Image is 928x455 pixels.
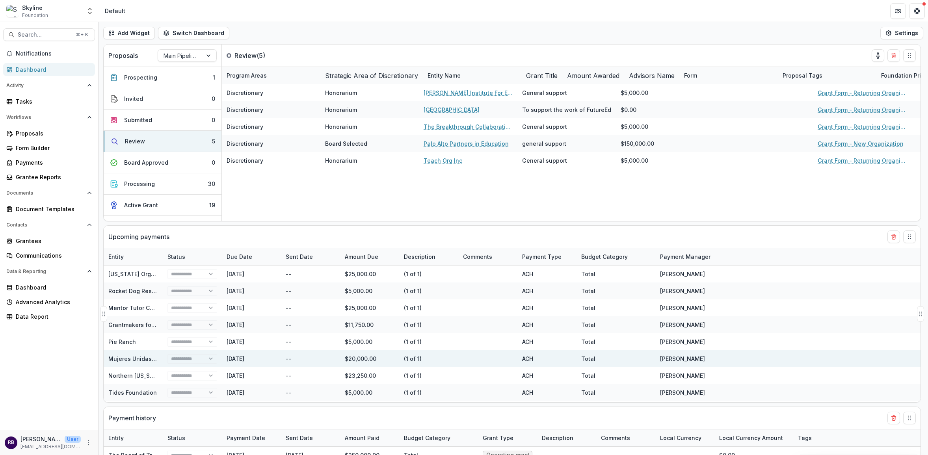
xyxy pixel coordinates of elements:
div: Due Date [222,248,281,265]
div: (1 of 1) [404,287,422,295]
div: Grant Title [521,67,562,84]
div: $23,250.00 [340,367,399,384]
a: Mentor Tutor Connection [108,305,178,311]
div: Review [125,137,145,145]
a: Northern [US_STATE] Grantmakers [108,372,203,379]
div: Processing [124,180,155,188]
button: Drag [903,412,916,424]
div: Tags [793,429,852,446]
div: ACH [517,384,577,401]
div: Status [163,434,190,442]
div: Status [163,253,190,261]
div: 0 [212,95,215,103]
span: General support [522,123,567,131]
button: Add Widget [103,27,155,39]
div: Form [679,67,778,84]
div: Payment Manager [655,253,715,261]
a: Grant Form - Returning Organization [818,156,907,165]
div: Comments [458,253,497,261]
span: Honorarium [325,123,357,131]
div: [PERSON_NAME] [660,270,705,278]
div: Status [163,248,222,265]
div: Default [105,7,125,15]
div: Amount Due [340,248,399,265]
div: Proposal Tags [778,67,876,84]
div: Strategic Area of Discretionary [320,67,423,84]
div: Local Currency [655,429,714,446]
div: Budget Category [577,253,632,261]
div: Sent Date [281,429,340,446]
p: Proposals [108,51,138,60]
div: -- [281,350,340,367]
button: Open Activity [3,79,95,92]
div: 5 [212,137,215,145]
div: [DATE] [222,401,281,418]
div: Sent Date [281,248,340,265]
div: Local Currency Amount [714,434,788,442]
div: $25,000.00 [340,266,399,282]
div: Invited [124,95,143,103]
div: ACH [517,282,577,299]
button: Open entity switcher [84,3,95,19]
div: Comments [596,434,635,442]
span: $5,000.00 [621,89,648,97]
div: Rose Brookhouse [8,440,14,445]
button: Drag [100,306,107,322]
div: Amount Awarded [562,67,624,84]
a: Rocket Dog Rescue Inc [108,288,172,294]
p: Payment history [108,413,156,423]
div: Dashboard [16,283,89,292]
span: Discretionary [227,89,263,97]
div: [PERSON_NAME] [660,371,705,380]
div: Form Builder [16,144,89,152]
div: 0 [212,116,215,124]
div: Entity [104,248,163,265]
div: Status [163,429,222,446]
button: Drag [903,49,916,62]
div: Program Areas [222,71,272,80]
div: Active Grant [124,201,158,209]
div: (1 of 1) [404,371,422,380]
div: -- [281,266,340,282]
a: Communications [3,249,95,262]
div: Tasks [16,97,89,106]
div: (1 of 1) [404,304,422,312]
a: Mujeres Unidas y Activas [108,355,178,362]
div: Payments [16,158,89,167]
div: Communications [16,251,89,260]
span: Honorarium [325,89,357,97]
div: Program Areas [222,67,320,84]
a: [PERSON_NAME] Institute For Educational Leadership And Policy [424,89,513,97]
div: [PERSON_NAME] [660,388,705,397]
div: Board Approved [124,158,168,167]
div: Total [581,287,595,295]
span: $5,000.00 [621,123,648,131]
div: Budget Category [399,429,478,446]
div: Strategic Area of Discretionary [320,71,423,80]
a: Payments [3,156,95,169]
div: Form [679,71,702,80]
span: Search... [18,32,71,38]
button: Delete card [887,412,900,424]
span: Notifications [16,50,92,57]
div: (1 of 1) [404,321,422,329]
div: ACH [517,299,577,316]
a: [GEOGRAPHIC_DATA] [424,106,480,114]
div: -- [281,316,340,333]
div: [PERSON_NAME] [660,304,705,312]
a: Dashboard [3,281,95,294]
button: Prospecting1 [104,67,221,88]
div: Amount Awarded [562,71,624,80]
div: Grant Title [521,71,562,80]
div: Grant Type [478,429,537,446]
div: Total [581,355,595,363]
button: Partners [890,3,906,19]
a: The Breakthrough Collaborative Inc [424,123,513,131]
a: Form Builder [3,141,95,154]
span: $150,000.00 [621,139,654,148]
div: Total [581,321,595,329]
button: Drag [903,230,916,243]
div: Amount Paid [340,429,399,446]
